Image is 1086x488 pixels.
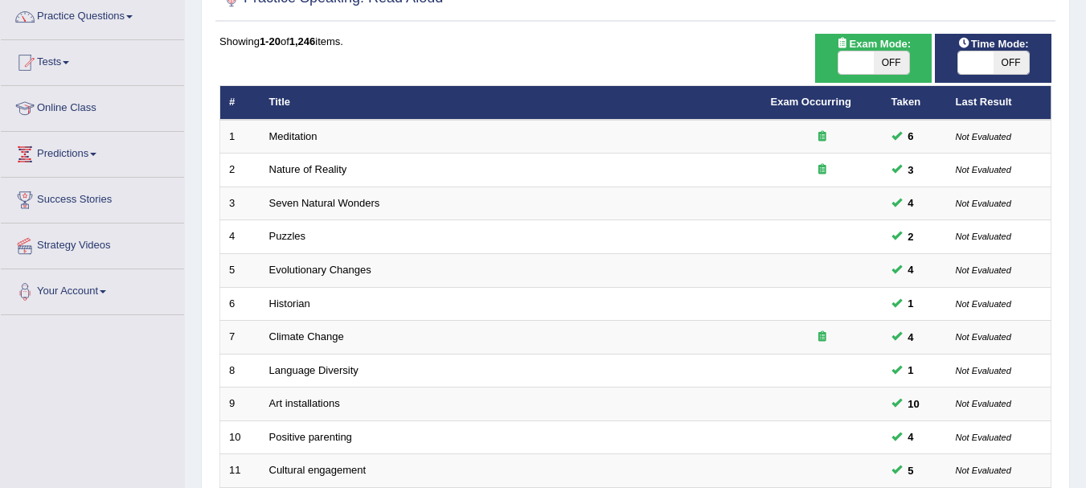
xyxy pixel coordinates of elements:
[902,162,920,178] span: You can still take this question
[771,96,851,108] a: Exam Occurring
[220,220,260,254] td: 4
[269,163,347,175] a: Nature of Reality
[220,254,260,288] td: 5
[220,420,260,454] td: 10
[956,199,1011,208] small: Not Evaluated
[269,397,340,409] a: Art installations
[902,228,920,245] span: You can still take this question
[956,165,1011,174] small: Not Evaluated
[902,462,920,479] span: You can still take this question
[220,120,260,154] td: 1
[269,230,306,242] a: Puzzles
[771,330,874,345] div: Exam occurring question
[902,329,920,346] span: You can still take this question
[815,34,932,83] div: Show exams occurring in exams
[902,195,920,211] span: You can still take this question
[219,34,1051,49] div: Showing of items.
[269,264,371,276] a: Evolutionary Changes
[902,128,920,145] span: You can still take this question
[269,197,380,209] a: Seven Natural Wonders
[1,86,184,126] a: Online Class
[269,464,367,476] a: Cultural engagement
[902,362,920,379] span: You can still take this question
[874,51,909,74] span: OFF
[994,51,1029,74] span: OFF
[771,162,874,178] div: Exam occurring question
[269,130,318,142] a: Meditation
[956,465,1011,475] small: Not Evaluated
[956,299,1011,309] small: Not Evaluated
[956,332,1011,342] small: Not Evaluated
[220,388,260,421] td: 9
[956,132,1011,141] small: Not Evaluated
[220,287,260,321] td: 6
[269,364,359,376] a: Language Diversity
[1,40,184,80] a: Tests
[1,223,184,264] a: Strategy Videos
[269,297,310,310] a: Historian
[220,86,260,120] th: #
[883,86,947,120] th: Taken
[956,433,1011,442] small: Not Evaluated
[771,129,874,145] div: Exam occurring question
[269,330,344,342] a: Climate Change
[947,86,1051,120] th: Last Result
[902,295,920,312] span: You can still take this question
[220,154,260,187] td: 2
[952,35,1035,52] span: Time Mode:
[902,261,920,278] span: You can still take this question
[956,399,1011,408] small: Not Evaluated
[902,396,926,412] span: You cannot take this question anymore
[1,132,184,172] a: Predictions
[260,86,762,120] th: Title
[830,35,916,52] span: Exam Mode:
[220,354,260,388] td: 8
[956,232,1011,241] small: Not Evaluated
[289,35,316,47] b: 1,246
[1,269,184,310] a: Your Account
[269,431,352,443] a: Positive parenting
[220,187,260,220] td: 3
[902,429,920,445] span: You can still take this question
[260,35,281,47] b: 1-20
[220,321,260,355] td: 7
[956,366,1011,375] small: Not Evaluated
[1,178,184,218] a: Success Stories
[220,454,260,488] td: 11
[956,265,1011,275] small: Not Evaluated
